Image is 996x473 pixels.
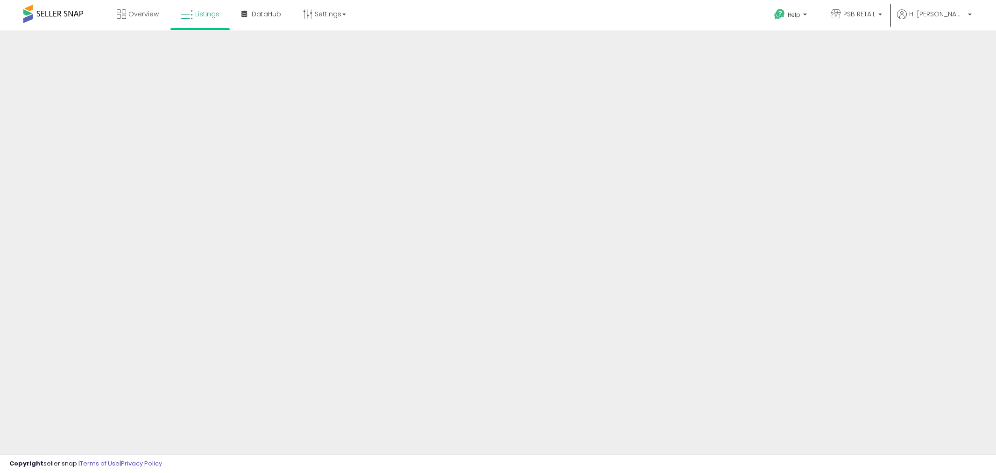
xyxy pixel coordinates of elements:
[252,9,281,19] span: DataHub
[897,9,972,30] a: Hi [PERSON_NAME]
[909,9,965,19] span: Hi [PERSON_NAME]
[843,9,876,19] span: PSB RETAIL
[788,11,800,19] span: Help
[195,9,219,19] span: Listings
[767,1,816,30] a: Help
[128,9,159,19] span: Overview
[774,8,785,20] i: Get Help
